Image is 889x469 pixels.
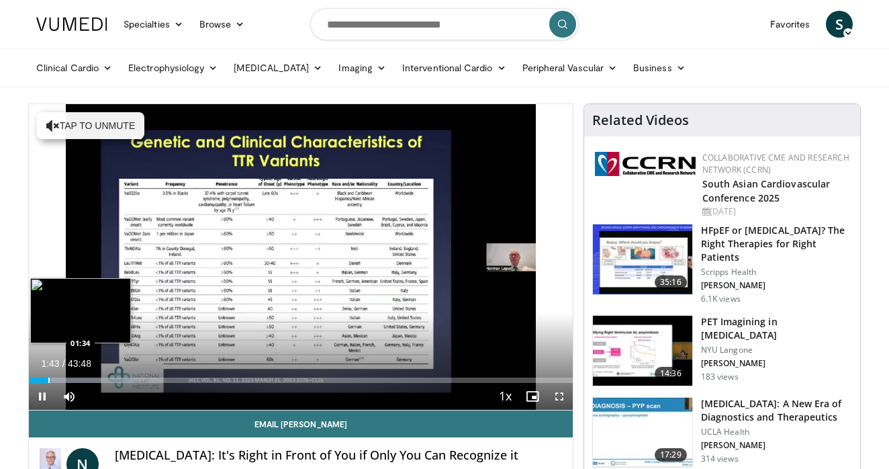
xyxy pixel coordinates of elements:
[701,224,852,264] h3: HFpEF or [MEDICAL_DATA]? The Right Therapies for Right Patients
[28,54,120,81] a: Clinical Cardio
[593,316,692,386] img: cac2b0cd-2f26-4174-8237-e40d74628455.150x105_q85_crop-smart_upscale.jpg
[29,378,573,383] div: Progress Bar
[655,448,687,462] span: 17:29
[625,54,694,81] a: Business
[29,104,573,411] video-js: Video Player
[826,11,853,38] a: S
[701,427,852,437] p: UCLA Health
[701,397,852,424] h3: [MEDICAL_DATA]: A New Era of Diagnostics and Therapeutics
[655,367,687,380] span: 14:36
[702,206,849,218] div: [DATE]
[492,383,519,410] button: Playback Rate
[394,54,514,81] a: Interventional Cardio
[762,11,818,38] a: Favorites
[115,11,191,38] a: Specialties
[655,275,687,289] span: 35:16
[191,11,253,38] a: Browse
[701,267,852,278] p: Scripps Health
[701,294,741,304] p: 6.1K views
[56,383,83,410] button: Mute
[702,152,849,175] a: Collaborative CME and Research Network (CCRN)
[519,383,546,410] button: Enable picture-in-picture mode
[30,278,131,343] img: image.jpeg
[702,177,831,204] a: South Asian Cardiovascular Conference 2025
[592,315,852,386] a: 14:36 PET Imagining in [MEDICAL_DATA] NYU Langone [PERSON_NAME] 183 views
[310,8,579,40] input: Search topics, interventions
[701,280,852,291] p: [PERSON_NAME]
[120,54,226,81] a: Electrophysiology
[595,152,696,176] img: a04ee3ba-8487-4636-b0fb-5e8d268f3737.png.150x105_q85_autocrop_double_scale_upscale_version-0.2.png
[36,17,107,31] img: VuMedi Logo
[592,224,852,304] a: 35:16 HFpEF or [MEDICAL_DATA]? The Right Therapies for Right Patients Scripps Health [PERSON_NAME...
[62,358,65,369] span: /
[68,358,91,369] span: 43:48
[115,448,562,463] h4: [MEDICAL_DATA]: It's Right in Front of You if Only You Can Recognize it
[593,224,692,294] img: dfd7e8cb-3665-484f-96d9-fe431be1631d.150x105_q85_crop-smart_upscale.jpg
[701,315,852,342] h3: PET Imagining in [MEDICAL_DATA]
[701,358,852,369] p: [PERSON_NAME]
[546,383,573,410] button: Fullscreen
[29,383,56,410] button: Pause
[701,454,739,464] p: 314 views
[701,345,852,355] p: NYU Langone
[37,112,144,139] button: Tap to unmute
[226,54,330,81] a: [MEDICAL_DATA]
[514,54,625,81] a: Peripheral Vascular
[592,112,689,128] h4: Related Videos
[701,440,852,451] p: [PERSON_NAME]
[41,358,59,369] span: 1:43
[330,54,394,81] a: Imaging
[29,411,573,437] a: Email [PERSON_NAME]
[592,397,852,468] a: 17:29 [MEDICAL_DATA]: A New Era of Diagnostics and Therapeutics UCLA Health [PERSON_NAME] 314 views
[593,398,692,468] img: 3a61ed57-80ed-4134-89e2-85aa32d7d692.150x105_q85_crop-smart_upscale.jpg
[701,372,739,382] p: 183 views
